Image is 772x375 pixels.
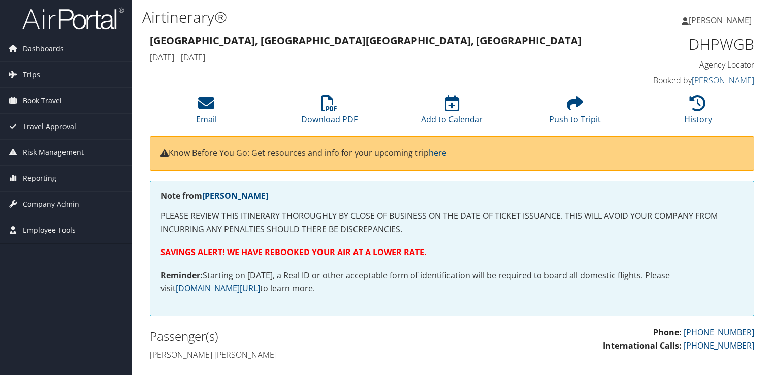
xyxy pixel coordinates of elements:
a: [PHONE_NUMBER] [684,327,754,338]
strong: Reminder: [160,270,203,281]
a: [PERSON_NAME] [682,5,762,36]
span: Book Travel [23,88,62,113]
h4: [PERSON_NAME] [PERSON_NAME] [150,349,444,360]
span: Travel Approval [23,114,76,139]
strong: [GEOGRAPHIC_DATA], [GEOGRAPHIC_DATA] [GEOGRAPHIC_DATA], [GEOGRAPHIC_DATA] [150,34,582,47]
span: [PERSON_NAME] [689,15,752,26]
strong: Note from [160,190,268,201]
h1: DHPWGB [615,34,754,55]
strong: SAVINGS ALERT! WE HAVE REBOOKED YOUR AIR AT A LOWER RATE. [160,246,427,258]
span: Employee Tools [23,217,76,243]
a: [PHONE_NUMBER] [684,340,754,351]
span: Company Admin [23,192,79,217]
h4: Booked by [615,75,754,86]
p: PLEASE REVIEW THIS ITINERARY THOROUGHLY BY CLOSE OF BUSINESS ON THE DATE OF TICKET ISSUANCE. THIS... [160,210,744,236]
a: Add to Calendar [421,101,483,125]
span: Trips [23,62,40,87]
h4: [DATE] - [DATE] [150,52,599,63]
strong: International Calls: [603,340,682,351]
p: Starting on [DATE], a Real ID or other acceptable form of identification will be required to boar... [160,269,744,295]
h1: Airtinerary® [142,7,555,28]
a: [PERSON_NAME] [202,190,268,201]
a: [DOMAIN_NAME][URL] [176,283,260,294]
span: Reporting [23,166,56,191]
a: here [429,147,446,159]
span: Dashboards [23,36,64,61]
a: Download PDF [301,101,358,125]
img: airportal-logo.png [22,7,124,30]
p: Know Before You Go: Get resources and info for your upcoming trip [160,147,744,160]
a: Push to Tripit [549,101,601,125]
a: History [684,101,712,125]
a: Email [196,101,217,125]
a: [PERSON_NAME] [692,75,754,86]
span: Risk Management [23,140,84,165]
h2: Passenger(s) [150,328,444,345]
strong: Phone: [653,327,682,338]
h4: Agency Locator [615,59,754,70]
